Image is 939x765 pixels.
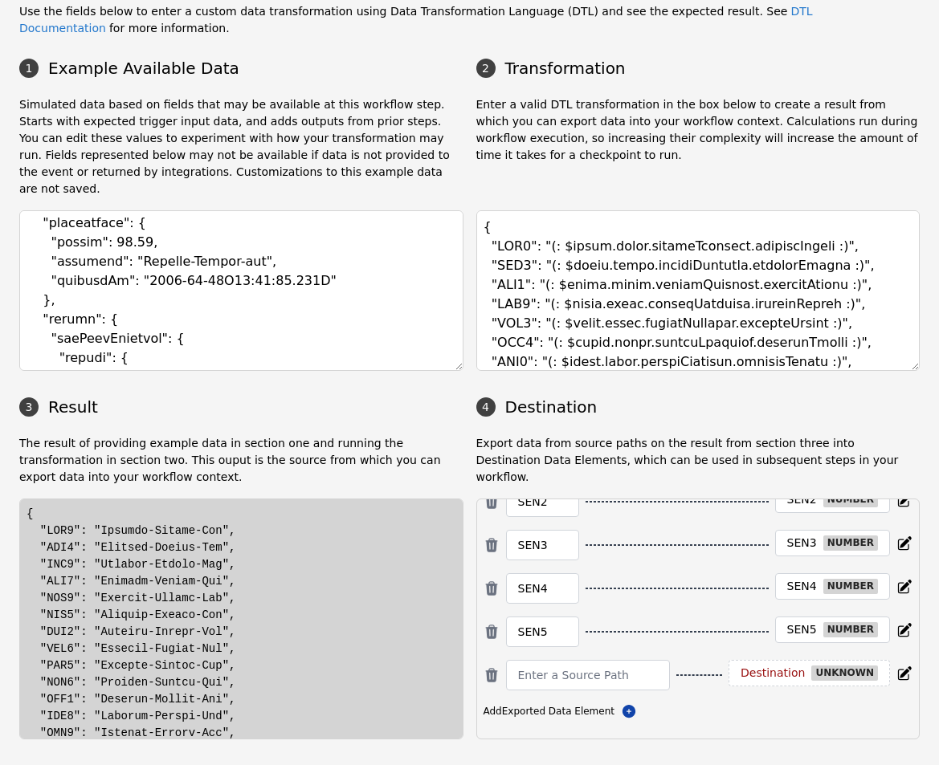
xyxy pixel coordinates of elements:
[19,56,463,80] h3: Example Available Data
[476,59,496,78] div: 2
[811,665,878,681] div: unknown
[476,397,496,417] div: 4
[787,536,817,551] div: SEN3
[476,210,921,371] textarea: { "LOR0": "(: $ipsum.dolor.sitameTconsect.adipiscIngeli :)", "SED3": "(: $doeiu.tempo.incidiDuntu...
[787,580,817,594] div: SEN4
[476,435,921,486] p: Export data from source paths on the result from section three into Destination Data Elements, wh...
[109,22,230,35] span: for more information.
[476,96,921,197] p: Enter a valid DTL transformation in the box below to create a result from which you can export da...
[19,395,463,419] h3: Result
[19,96,463,197] p: Simulated data based on fields that may be available at this workflow step. Starts with expected ...
[518,665,658,685] input: Enter a Source Path
[823,579,878,594] div: number
[19,5,787,18] span: Use the fields below to enter a custom data transformation using Data Transformation Language (DT...
[484,703,913,719] div: Add Exported Data Element
[823,492,878,507] div: number
[787,623,817,637] div: SEN5
[823,622,878,637] div: number
[823,535,878,551] div: number
[476,395,921,419] h3: Destination
[19,397,39,417] div: 3
[19,5,813,35] a: DTL Documentation
[741,666,805,681] div: Destination
[518,622,567,641] input: Enter a Source Path
[19,210,463,371] textarea: { "lorem": { "ipsum": { "dolorsItametco": { "adipiscingelItseddoeIu": "Tempori-Utlabo-etd", "magn...
[518,579,567,598] input: Enter a Source Path
[476,56,921,80] h3: Transformation
[518,535,567,555] input: Enter a Source Path
[787,493,817,507] div: SEN2
[19,59,39,78] div: 1
[19,435,463,486] p: The result of providing example data in section one and running the transformation in section two...
[518,492,567,511] input: Enter a Source Path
